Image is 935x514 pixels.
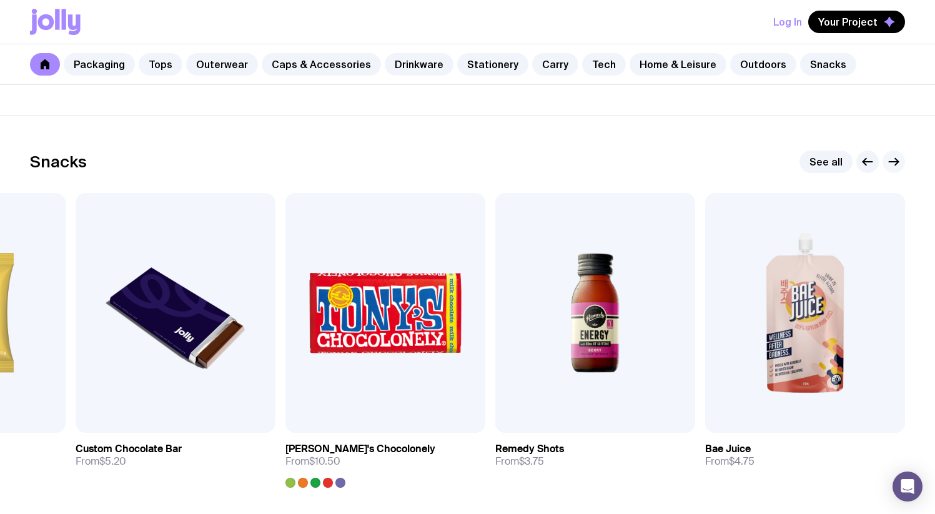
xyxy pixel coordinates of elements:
a: Stationery [457,53,528,76]
h3: Custom Chocolate Bar [76,443,182,455]
a: Tops [139,53,182,76]
a: See all [799,151,853,173]
h3: Bae Juice [705,443,751,455]
span: From [495,455,544,468]
div: Open Intercom Messenger [893,472,923,502]
a: Packaging [64,53,135,76]
span: From [285,455,340,468]
a: Remedy ShotsFrom$3.75 [495,433,695,478]
h3: Remedy Shots [495,443,564,455]
a: Home & Leisure [630,53,726,76]
span: $10.50 [309,455,340,468]
span: Your Project [818,16,878,28]
a: Caps & Accessories [262,53,381,76]
a: Bae JuiceFrom$4.75 [705,433,905,478]
a: Tech [582,53,626,76]
a: Carry [532,53,578,76]
a: [PERSON_NAME]'s ChocolonelyFrom$10.50 [285,433,485,488]
span: $5.20 [99,455,126,468]
a: Custom Chocolate BarFrom$5.20 [76,433,275,478]
h3: [PERSON_NAME]'s Chocolonely [285,443,435,455]
a: Drinkware [385,53,453,76]
button: Log In [773,11,802,33]
a: Snacks [800,53,856,76]
h2: Snacks [30,152,87,171]
span: $4.75 [729,455,754,468]
span: $3.75 [519,455,544,468]
span: From [705,455,754,468]
button: Your Project [808,11,905,33]
span: From [76,455,126,468]
a: Outdoors [730,53,796,76]
a: Outerwear [186,53,258,76]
